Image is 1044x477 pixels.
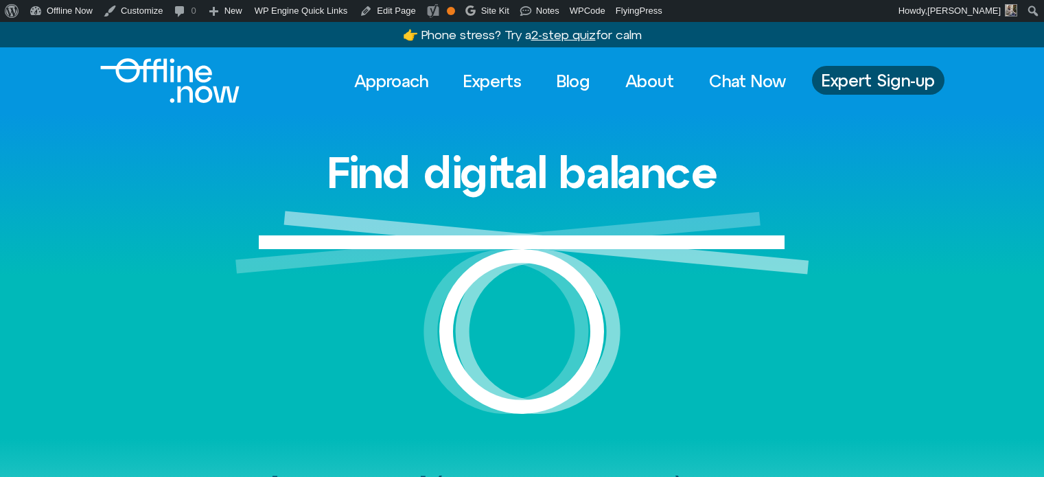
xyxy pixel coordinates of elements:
span: Site Kit [481,5,509,16]
div: Logo [100,58,216,103]
a: About [613,66,686,96]
span: Expert Sign-up [822,71,935,89]
a: Blog [544,66,603,96]
span: [PERSON_NAME] [927,5,1001,16]
a: Experts [451,66,534,96]
a: Chat Now [697,66,798,96]
div: OK [447,7,455,15]
a: Expert Sign-up [812,66,944,95]
a: Approach [342,66,441,96]
nav: Menu [342,66,798,96]
h1: Find digital balance [327,148,718,196]
u: 2-step quiz [531,27,596,42]
a: 👉 Phone stress? Try a2-step quizfor calm [403,27,642,42]
img: offline.now [100,58,240,103]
